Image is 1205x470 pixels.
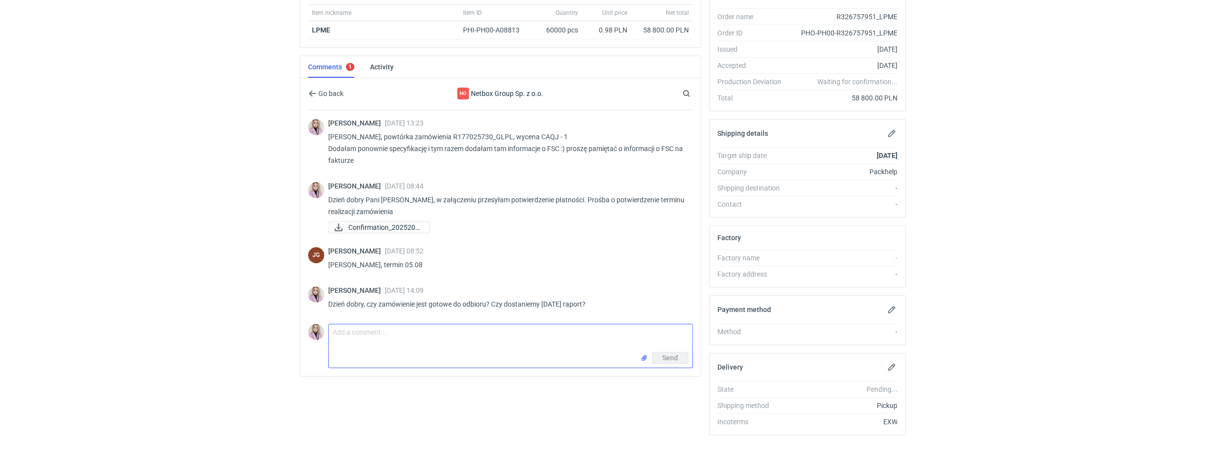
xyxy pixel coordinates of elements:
div: Factory name [717,253,789,263]
button: Send [652,352,688,364]
div: 58 800.00 PLN [635,25,689,35]
span: Go back [316,90,343,97]
div: - [789,253,897,263]
span: [DATE] 08:52 [385,247,424,255]
div: Shipping method [717,401,789,410]
button: Edit payment method [886,304,897,315]
div: Production Deviation [717,77,789,87]
strong: [DATE] [876,152,897,159]
div: Issued [717,44,789,54]
h2: Delivery [717,363,743,371]
button: Edit shipping details [886,127,897,139]
a: Activity [370,56,394,78]
a: Confirmation_2025202... [328,221,430,233]
span: Unit price [602,9,627,17]
div: R326757951_LPME [789,12,897,22]
figcaption: No [457,88,469,99]
div: Netbox Group Sp. z o.o. [419,88,581,99]
span: Quantity [556,9,578,17]
div: [DATE] [789,44,897,54]
p: Dzień dobry, czy zamówienie jest gotowe do odbioru? Czy dostaniemy [DATE] raport? [328,298,685,310]
div: Order name [717,12,789,22]
a: LPME [312,26,330,34]
div: 60000 pcs [533,21,582,39]
span: [PERSON_NAME] [328,119,385,127]
a: Comments1 [308,56,354,78]
div: PHO-PH00-R326757951_LPME [789,28,897,38]
img: Klaudia Wiśniewska [308,286,324,303]
span: [PERSON_NAME] [328,247,385,255]
div: - [789,183,897,193]
div: Target ship date [717,151,789,160]
em: Waiting for confirmation... [817,77,897,87]
div: State [717,384,789,394]
div: Total [717,93,789,103]
h2: Factory [717,234,741,242]
img: Klaudia Wiśniewska [308,119,324,135]
div: - [789,327,897,337]
div: Method [717,327,789,337]
div: 1 [348,63,352,70]
input: Search [680,88,712,99]
button: Edit delivery details [886,361,897,373]
span: [PERSON_NAME] [328,182,385,190]
div: PHI-PH00-A08813 [463,25,529,35]
div: [DATE] [789,61,897,70]
div: - [789,199,897,209]
img: Klaudia Wiśniewska [308,324,324,340]
div: 58 800.00 PLN [789,93,897,103]
span: [DATE] 13:23 [385,119,424,127]
h2: Shipping details [717,129,768,137]
span: [PERSON_NAME] [328,286,385,294]
button: Go back [308,88,344,99]
em: Pending... [866,385,897,393]
span: [DATE] 14:09 [385,286,424,294]
div: Netbox Group Sp. z o.o. [457,88,469,99]
div: Factory address [717,269,789,279]
span: Confirmation_2025202... [348,222,421,233]
p: [PERSON_NAME], termin 05.08 [328,259,685,271]
div: Confirmation_202520264001528162.pdf [328,221,427,233]
span: [DATE] 08:44 [385,182,424,190]
div: Shipping destination [717,183,789,193]
div: Packhelp [789,167,897,177]
div: Pickup [789,401,897,410]
span: Send [662,354,678,361]
div: Incoterms [717,417,789,427]
div: Company [717,167,789,177]
span: Item nickname [312,9,351,17]
span: Net total [666,9,689,17]
div: Order ID [717,28,789,38]
div: - [789,269,897,279]
img: Klaudia Wiśniewska [308,182,324,198]
div: Contact [717,199,789,209]
p: [PERSON_NAME], powtórka zamówienia R177025730_GLPL, wycena CAQJ - 1 Dodałam ponownie specyfikację... [328,131,685,166]
div: EXW [789,417,897,427]
p: Dzień dobry Pani [PERSON_NAME], w załączeniu przesyłam potwierdzenie płatności. Prośba o potwierd... [328,194,685,218]
div: Joanna Grobelna [308,247,324,263]
figcaption: JG [308,247,324,263]
div: 0.98 PLN [586,25,627,35]
span: Item ID [463,9,482,17]
h2: Payment method [717,306,771,313]
div: Accepted [717,61,789,70]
